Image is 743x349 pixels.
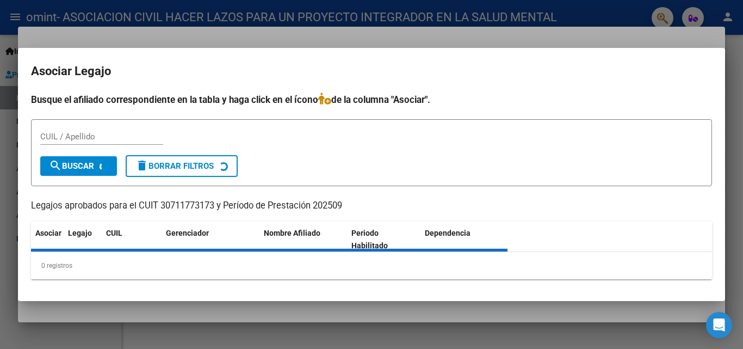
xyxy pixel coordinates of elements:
mat-icon: delete [135,159,148,172]
datatable-header-cell: Asociar [31,222,64,258]
span: Periodo Habilitado [351,229,388,250]
span: Legajo [68,229,92,237]
span: Buscar [49,161,94,171]
p: Legajos aprobados para el CUIT 30711773173 y Período de Prestación 202509 [31,199,712,213]
span: Nombre Afiliado [264,229,320,237]
datatable-header-cell: CUIL [102,222,162,258]
div: Open Intercom Messenger [706,312,732,338]
datatable-header-cell: Gerenciador [162,222,259,258]
span: Dependencia [425,229,470,237]
span: CUIL [106,229,122,237]
datatable-header-cell: Periodo Habilitado [347,222,420,258]
button: Borrar Filtros [126,155,238,177]
h4: Busque el afiliado correspondiente en la tabla y haga click en el ícono de la columna "Asociar". [31,93,712,107]
div: 0 registros [31,252,712,279]
button: Buscar [40,156,117,176]
datatable-header-cell: Dependencia [420,222,508,258]
h2: Asociar Legajo [31,61,712,82]
span: Borrar Filtros [135,161,214,171]
datatable-header-cell: Nombre Afiliado [259,222,347,258]
mat-icon: search [49,159,62,172]
span: Asociar [35,229,61,237]
datatable-header-cell: Legajo [64,222,102,258]
span: Gerenciador [166,229,209,237]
